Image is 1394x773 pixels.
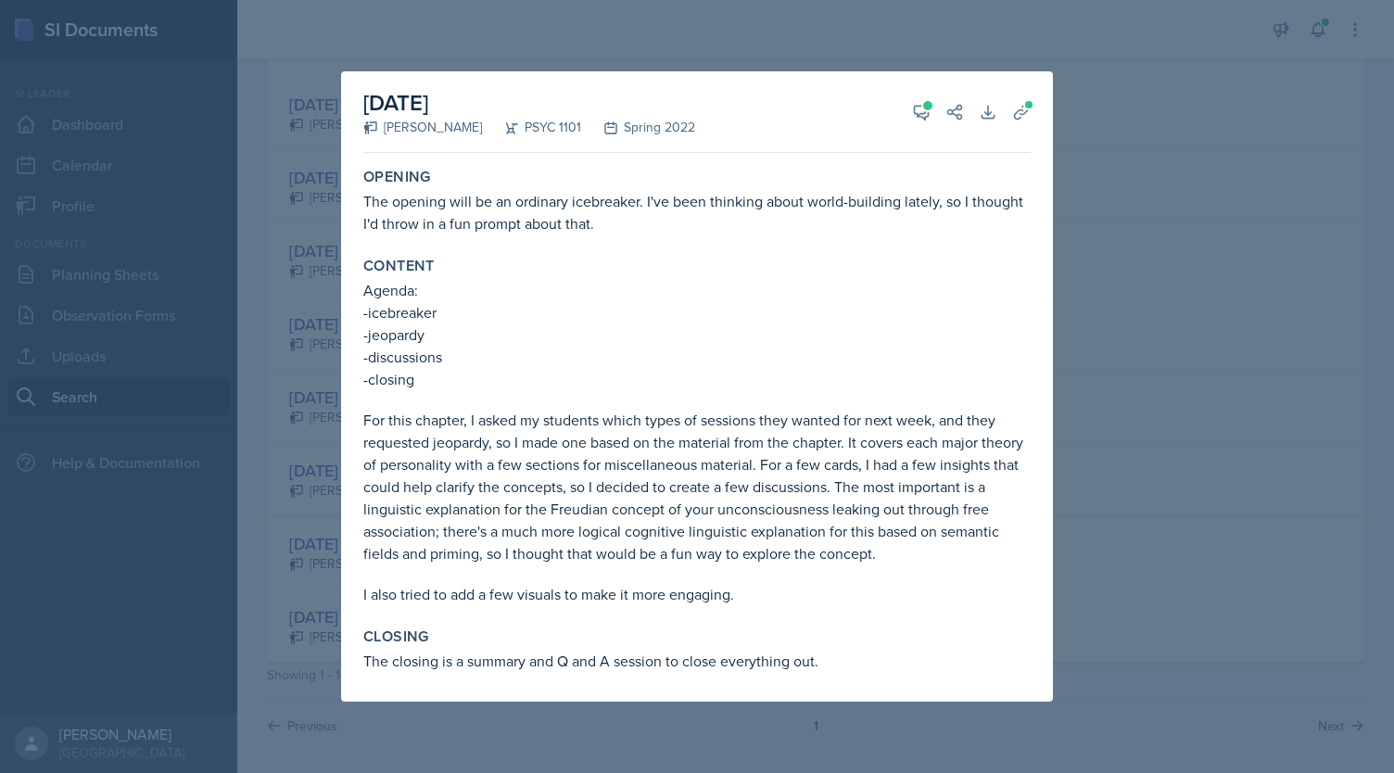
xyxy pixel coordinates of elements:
[363,86,695,120] h2: [DATE]
[363,650,1031,672] p: The closing is a summary and Q and A session to close everything out.
[363,346,1031,368] p: -discussions
[482,118,581,137] div: PSYC 1101
[363,583,1031,605] p: I also tried to add a few visuals to make it more engaging.
[363,409,1031,564] p: For this chapter, I asked my students which types of sessions they wanted for next week, and they...
[363,323,1031,346] p: -jeopardy
[363,301,1031,323] p: -icebreaker
[363,368,1031,390] p: -closing
[363,168,431,186] label: Opening
[363,279,1031,301] p: Agenda:
[363,190,1031,234] p: The opening will be an ordinary icebreaker. I've been thinking about world-building lately, so I ...
[363,627,429,646] label: Closing
[363,118,482,137] div: [PERSON_NAME]
[581,118,695,137] div: Spring 2022
[363,257,435,275] label: Content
